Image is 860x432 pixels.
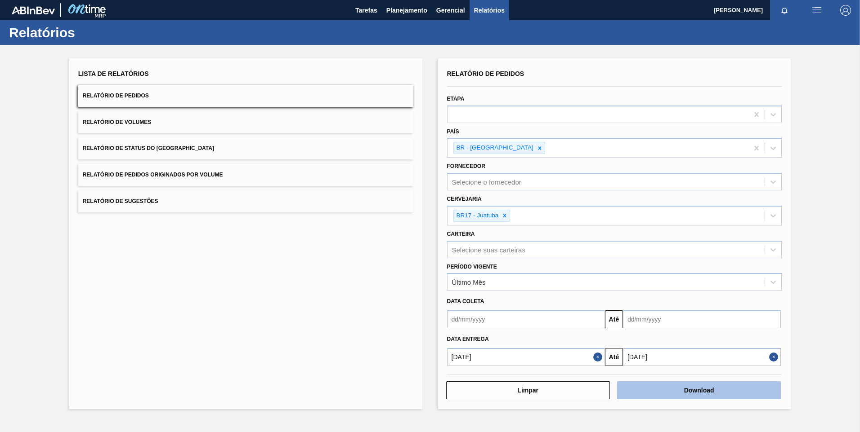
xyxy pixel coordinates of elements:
span: Relatório de Volumes [83,119,151,125]
span: Relatório de Pedidos [447,70,524,77]
button: Relatório de Volumes [78,111,413,133]
span: Relatório de Sugestões [83,198,158,204]
button: Close [769,348,781,366]
button: Relatório de Sugestões [78,190,413,212]
span: Planejamento [386,5,427,16]
div: BR - [GEOGRAPHIC_DATA] [454,142,535,154]
button: Limpar [446,381,610,399]
span: Relatório de Status do [GEOGRAPHIC_DATA] [83,145,214,151]
span: Relatório de Pedidos Originados por Volume [83,172,223,178]
button: Até [605,348,623,366]
input: dd/mm/yyyy [623,348,781,366]
button: Até [605,310,623,328]
span: Gerencial [436,5,465,16]
div: BR17 - Juatuba [454,210,500,221]
div: Selecione o fornecedor [452,178,521,186]
input: dd/mm/yyyy [447,348,605,366]
span: Relatório de Pedidos [83,93,149,99]
button: Relatório de Status do [GEOGRAPHIC_DATA] [78,137,413,159]
button: Relatório de Pedidos [78,85,413,107]
img: TNhmsLtSVTkK8tSr43FrP2fwEKptu5GPRR3wAAAABJRU5ErkJggg== [12,6,55,14]
label: Etapa [447,96,465,102]
label: Fornecedor [447,163,485,169]
div: Selecione suas carteiras [452,246,525,253]
img: userActions [811,5,822,16]
span: Relatórios [474,5,505,16]
span: Data entrega [447,336,489,342]
span: Data coleta [447,298,484,304]
img: Logout [840,5,851,16]
h1: Relatórios [9,27,169,38]
div: Último Mês [452,278,486,286]
input: dd/mm/yyyy [623,310,781,328]
label: País [447,128,459,135]
button: Download [617,381,781,399]
label: Cervejaria [447,196,482,202]
button: Notificações [770,4,799,17]
button: Relatório de Pedidos Originados por Volume [78,164,413,186]
button: Close [593,348,605,366]
span: Tarefas [355,5,377,16]
input: dd/mm/yyyy [447,310,605,328]
span: Lista de Relatórios [78,70,149,77]
label: Período Vigente [447,264,497,270]
label: Carteira [447,231,475,237]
